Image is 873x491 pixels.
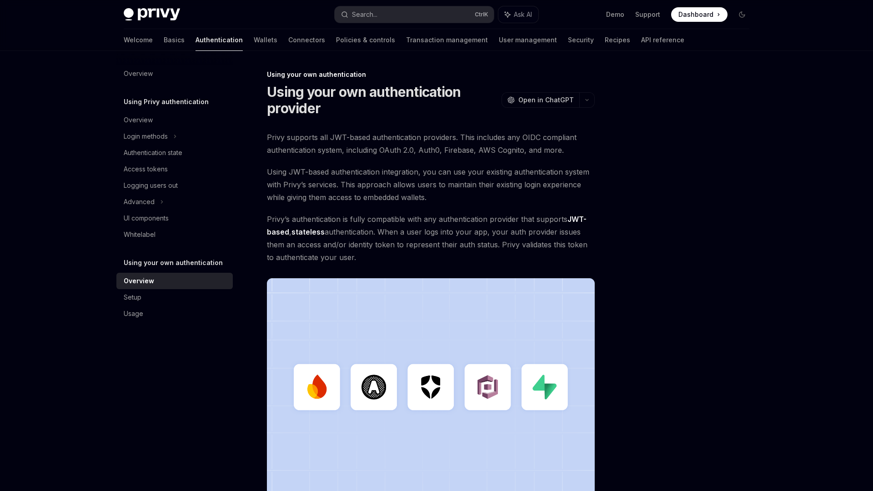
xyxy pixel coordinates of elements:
[606,10,624,19] a: Demo
[352,9,377,20] div: Search...
[254,29,277,51] a: Wallets
[124,180,178,191] div: Logging users out
[124,131,168,142] div: Login methods
[502,92,579,108] button: Open in ChatGPT
[514,10,532,19] span: Ask AI
[335,6,494,23] button: Search...CtrlK
[124,292,141,303] div: Setup
[124,213,169,224] div: UI components
[406,29,488,51] a: Transaction management
[518,95,574,105] span: Open in ChatGPT
[124,276,154,286] div: Overview
[116,273,233,289] a: Overview
[116,65,233,82] a: Overview
[116,177,233,194] a: Logging users out
[635,10,660,19] a: Support
[671,7,727,22] a: Dashboard
[568,29,594,51] a: Security
[116,145,233,161] a: Authentication state
[124,115,153,125] div: Overview
[124,196,155,207] div: Advanced
[498,6,538,23] button: Ask AI
[124,68,153,79] div: Overview
[267,131,595,156] span: Privy supports all JWT-based authentication providers. This includes any OIDC compliant authentic...
[499,29,557,51] a: User management
[116,226,233,243] a: Whitelabel
[735,7,749,22] button: Toggle dark mode
[116,306,233,322] a: Usage
[124,29,153,51] a: Welcome
[124,147,182,158] div: Authentication state
[116,161,233,177] a: Access tokens
[116,289,233,306] a: Setup
[678,10,713,19] span: Dashboard
[267,165,595,204] span: Using JWT-based authentication integration, you can use your existing authentication system with ...
[267,84,498,116] h1: Using your own authentication provider
[124,229,156,240] div: Whitelabel
[267,70,595,79] div: Using your own authentication
[116,112,233,128] a: Overview
[124,96,209,107] h5: Using Privy authentication
[124,308,143,319] div: Usage
[641,29,684,51] a: API reference
[124,257,223,268] h5: Using your own authentication
[291,227,325,237] a: stateless
[124,8,180,21] img: dark logo
[124,164,168,175] div: Access tokens
[605,29,630,51] a: Recipes
[196,29,243,51] a: Authentication
[267,213,595,264] span: Privy’s authentication is fully compatible with any authentication provider that supports , authe...
[475,11,488,18] span: Ctrl K
[116,210,233,226] a: UI components
[288,29,325,51] a: Connectors
[336,29,395,51] a: Policies & controls
[164,29,185,51] a: Basics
